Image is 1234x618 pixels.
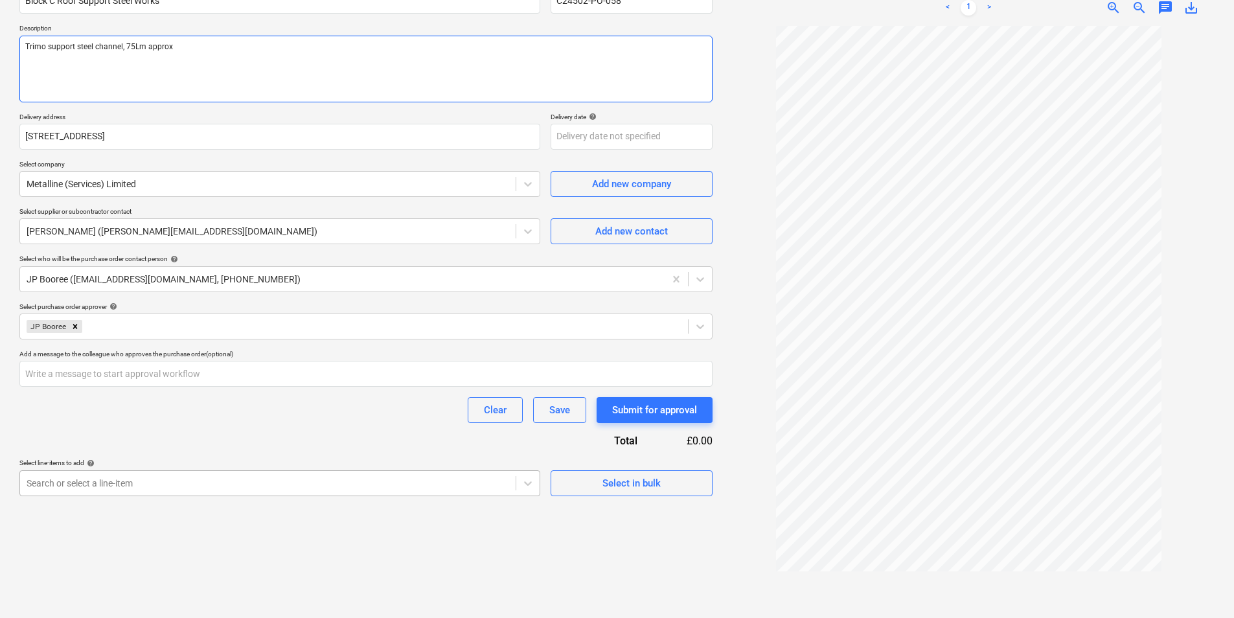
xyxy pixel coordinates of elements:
div: Add new contact [595,223,668,240]
div: Delivery date [551,113,713,121]
span: help [586,113,597,120]
div: Add a message to the colleague who approves the purchase order (optional) [19,350,713,358]
div: Select in bulk [602,475,661,492]
span: help [168,255,178,263]
button: Save [533,397,586,423]
p: Delivery address [19,113,540,124]
span: help [84,459,95,467]
p: Description [19,24,713,35]
div: Select who will be the purchase order contact person [19,255,713,263]
button: Add new contact [551,218,713,244]
div: Clear [484,402,507,418]
div: Submit for approval [612,402,697,418]
button: Select in bulk [551,470,713,496]
p: Select company [19,160,540,171]
div: Select line-items to add [19,459,540,467]
button: Clear [468,397,523,423]
input: Write a message to start approval workflow [19,361,713,387]
textarea: Trimo support steel channel, 75Lm approx [19,36,713,102]
input: Delivery address [19,124,540,150]
div: Remove JP Booree [68,320,82,333]
button: Submit for approval [597,397,713,423]
div: Select purchase order approver [19,303,713,311]
button: Add new company [551,171,713,197]
input: Delivery date not specified [551,124,713,150]
span: help [107,303,117,310]
div: Add new company [592,176,671,192]
p: Select supplier or subcontractor contact [19,207,540,218]
iframe: Chat Widget [1169,556,1234,618]
div: JP Booree [27,320,68,333]
div: Total [544,433,658,448]
div: Save [549,402,570,418]
div: £0.00 [658,433,713,448]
